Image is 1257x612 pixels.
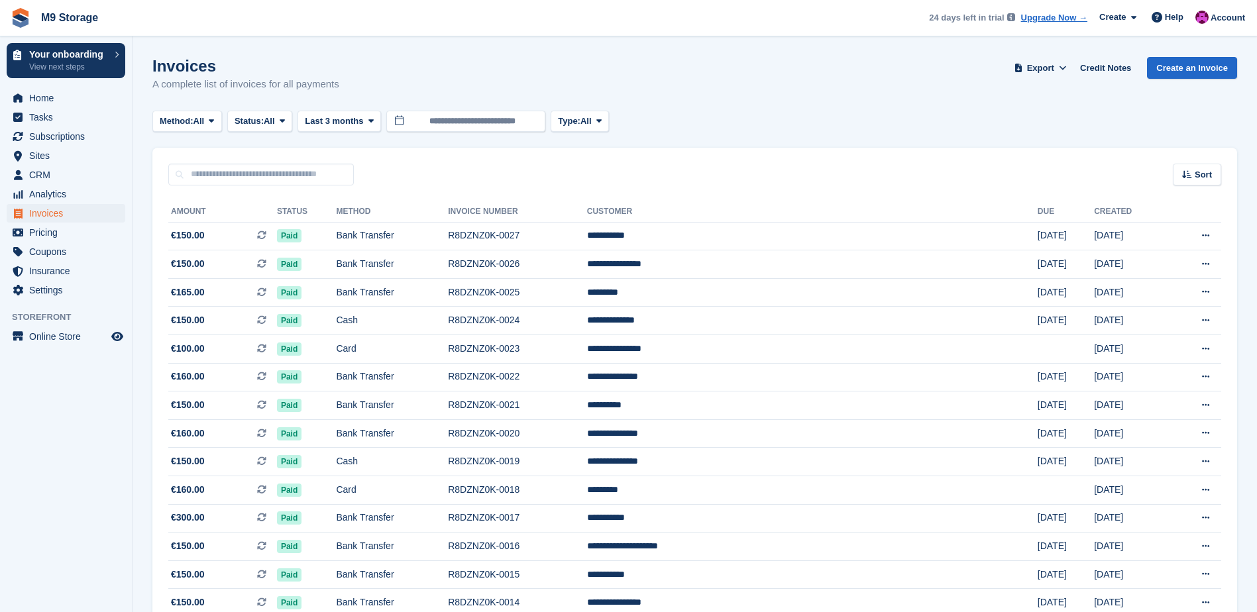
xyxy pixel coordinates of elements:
td: [DATE] [1038,448,1094,476]
a: Credit Notes [1075,57,1136,79]
th: Amount [168,201,277,223]
th: Due [1038,201,1094,223]
a: menu [7,223,125,242]
h1: Invoices [152,57,339,75]
td: [DATE] [1094,533,1168,561]
td: R8DZNZ0K-0016 [448,533,587,561]
td: [DATE] [1094,307,1168,335]
span: Paid [277,229,301,242]
td: Bank Transfer [336,363,448,391]
a: Upgrade Now → [1021,11,1087,25]
img: stora-icon-8386f47178a22dfd0bd8f6a31ec36ba5ce8667c1dd55bd0f319d3a0aa187defe.svg [11,8,30,28]
span: Last 3 months [305,115,363,128]
span: Help [1165,11,1183,24]
span: 24 days left in trial [929,11,1004,25]
a: menu [7,89,125,107]
td: [DATE] [1094,222,1168,250]
p: Your onboarding [29,50,108,59]
th: Created [1094,201,1168,223]
button: Method: All [152,111,222,132]
span: All [580,115,592,128]
a: menu [7,327,125,346]
td: R8DZNZ0K-0020 [448,419,587,448]
a: menu [7,281,125,299]
td: Bank Transfer [336,533,448,561]
td: R8DZNZ0K-0015 [448,560,587,589]
span: Coupons [29,242,109,261]
span: Paid [277,568,301,582]
span: Paid [277,286,301,299]
span: Type: [558,115,580,128]
span: €150.00 [171,454,205,468]
span: CRM [29,166,109,184]
td: [DATE] [1038,419,1094,448]
span: Paid [277,511,301,525]
p: View next steps [29,61,108,73]
td: R8DZNZ0K-0026 [448,250,587,279]
a: menu [7,108,125,127]
a: menu [7,204,125,223]
span: Paid [277,484,301,497]
span: Paid [277,399,301,412]
a: M9 Storage [36,7,103,28]
td: Bank Transfer [336,278,448,307]
span: Subscriptions [29,127,109,146]
span: €150.00 [171,568,205,582]
span: €160.00 [171,370,205,383]
td: Bank Transfer [336,504,448,533]
th: Status [277,201,337,223]
td: [DATE] [1094,476,1168,505]
td: Card [336,476,448,505]
span: €150.00 [171,398,205,412]
span: €150.00 [171,595,205,609]
span: €150.00 [171,229,205,242]
th: Customer [587,201,1038,223]
img: John Doyle [1195,11,1209,24]
td: R8DZNZ0K-0019 [448,448,587,476]
span: Paid [277,427,301,440]
td: [DATE] [1038,250,1094,279]
span: Home [29,89,109,107]
td: Bank Transfer [336,391,448,420]
td: [DATE] [1038,533,1094,561]
th: Invoice Number [448,201,587,223]
span: €160.00 [171,483,205,497]
a: menu [7,262,125,280]
td: Cash [336,448,448,476]
img: icon-info-grey-7440780725fd019a000dd9b08b2336e03edf1995a4989e88bcd33f0948082b44.svg [1007,13,1015,21]
td: Bank Transfer [336,250,448,279]
td: [DATE] [1038,560,1094,589]
span: €165.00 [171,285,205,299]
button: Type: All [551,111,609,132]
td: R8DZNZ0K-0025 [448,278,587,307]
td: R8DZNZ0K-0022 [448,363,587,391]
td: R8DZNZ0K-0024 [448,307,587,335]
td: [DATE] [1094,250,1168,279]
td: [DATE] [1038,307,1094,335]
span: Export [1027,62,1054,75]
td: Bank Transfer [336,222,448,250]
td: R8DZNZ0K-0021 [448,391,587,420]
button: Status: All [227,111,292,132]
span: €300.00 [171,511,205,525]
a: Create an Invoice [1147,57,1237,79]
span: Sort [1195,168,1212,181]
td: Cash [336,307,448,335]
td: [DATE] [1038,504,1094,533]
span: Paid [277,258,301,271]
span: Paid [277,370,301,383]
td: R8DZNZ0K-0017 [448,504,587,533]
th: Method [336,201,448,223]
a: Your onboarding View next steps [7,43,125,78]
span: Storefront [12,311,132,324]
td: [DATE] [1094,335,1168,364]
span: €150.00 [171,539,205,553]
td: [DATE] [1094,419,1168,448]
td: [DATE] [1094,504,1168,533]
span: Paid [277,455,301,468]
a: menu [7,166,125,184]
span: Sites [29,146,109,165]
span: €150.00 [171,313,205,327]
a: menu [7,146,125,165]
span: All [264,115,275,128]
